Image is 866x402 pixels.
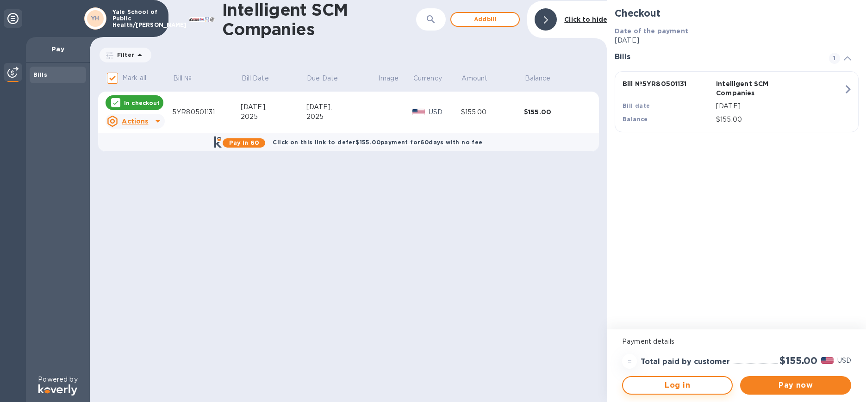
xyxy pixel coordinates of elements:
[615,27,688,35] b: Date of the payment
[122,73,146,83] p: Mark all
[241,112,306,122] div: 2025
[173,74,204,83] span: Bill №
[38,384,77,396] img: Logo
[307,74,350,83] span: Due Date
[740,376,851,395] button: Pay now
[124,99,160,107] p: In checkout
[525,74,551,83] p: Balance
[524,107,587,117] div: $155.00
[450,12,520,27] button: Addbill
[38,375,77,384] p: Powered by
[779,355,817,366] h2: $155.00
[242,74,281,83] span: Bill Date
[622,337,851,346] p: Payment details
[91,15,100,22] b: YH
[113,51,134,59] p: Filter
[829,53,840,64] span: 1
[461,74,499,83] span: Amount
[306,102,378,112] div: [DATE],
[564,16,607,23] b: Click to hide
[461,107,524,117] div: $155.00
[748,380,843,391] span: Pay now
[615,53,818,62] h3: Bills
[615,36,859,45] p: [DATE]
[172,107,241,117] div: 5YR80501131
[173,74,192,83] p: Bill №
[412,109,425,115] img: USD
[122,118,148,125] u: Actions
[622,376,733,395] button: Log in
[229,139,259,146] b: Pay in 60
[821,357,834,364] img: USD
[242,74,269,83] p: Bill Date
[33,71,47,78] b: Bills
[837,356,851,365] p: USD
[413,74,442,83] p: Currency
[429,107,461,117] p: USD
[378,74,399,83] p: Image
[241,102,306,112] div: [DATE],
[716,115,843,124] p: $155.00
[306,112,378,122] div: 2025
[461,74,487,83] p: Amount
[615,71,859,132] button: Bill №5YR80501131Intelligent SCM CompaniesBill date[DATE]Balance$155.00
[112,9,159,28] p: Yale School of Public Health/[PERSON_NAME]
[716,79,806,98] p: Intelligent SCM Companies
[525,74,563,83] span: Balance
[615,7,859,19] h2: Checkout
[623,79,712,88] p: Bill № 5YR80501131
[623,116,648,123] b: Balance
[630,380,724,391] span: Log in
[622,354,637,369] div: =
[459,14,511,25] span: Add bill
[273,139,482,146] b: Click on this link to defer $155.00 payment for 60 days with no fee
[641,358,730,366] h3: Total paid by customer
[716,101,843,111] p: [DATE]
[623,102,650,109] b: Bill date
[33,44,82,54] p: Pay
[307,74,338,83] p: Due Date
